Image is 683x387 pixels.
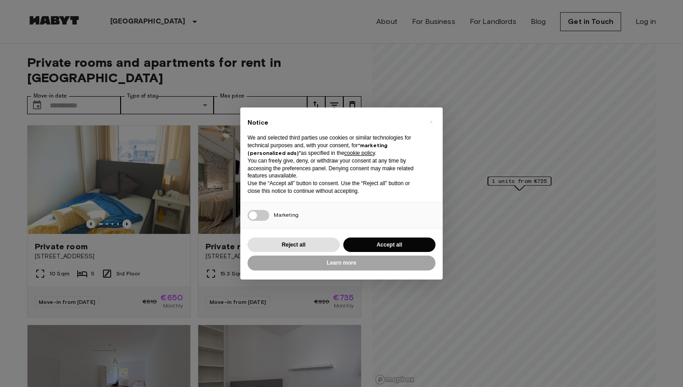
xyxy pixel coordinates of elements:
strong: “marketing (personalized ads)” [248,142,388,156]
p: You can freely give, deny, or withdraw your consent at any time by accessing the preferences pane... [248,157,421,180]
p: Use the “Accept all” button to consent. Use the “Reject all” button or close this notice to conti... [248,180,421,195]
span: Marketing [274,211,299,218]
button: Accept all [343,238,435,252]
button: Close this notice [424,115,438,129]
h2: Notice [248,118,421,127]
button: Learn more [248,256,435,270]
span: × [430,117,433,127]
a: cookie policy [344,150,375,156]
button: Reject all [248,238,340,252]
p: We and selected third parties use cookies or similar technologies for technical purposes and, wit... [248,134,421,157]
